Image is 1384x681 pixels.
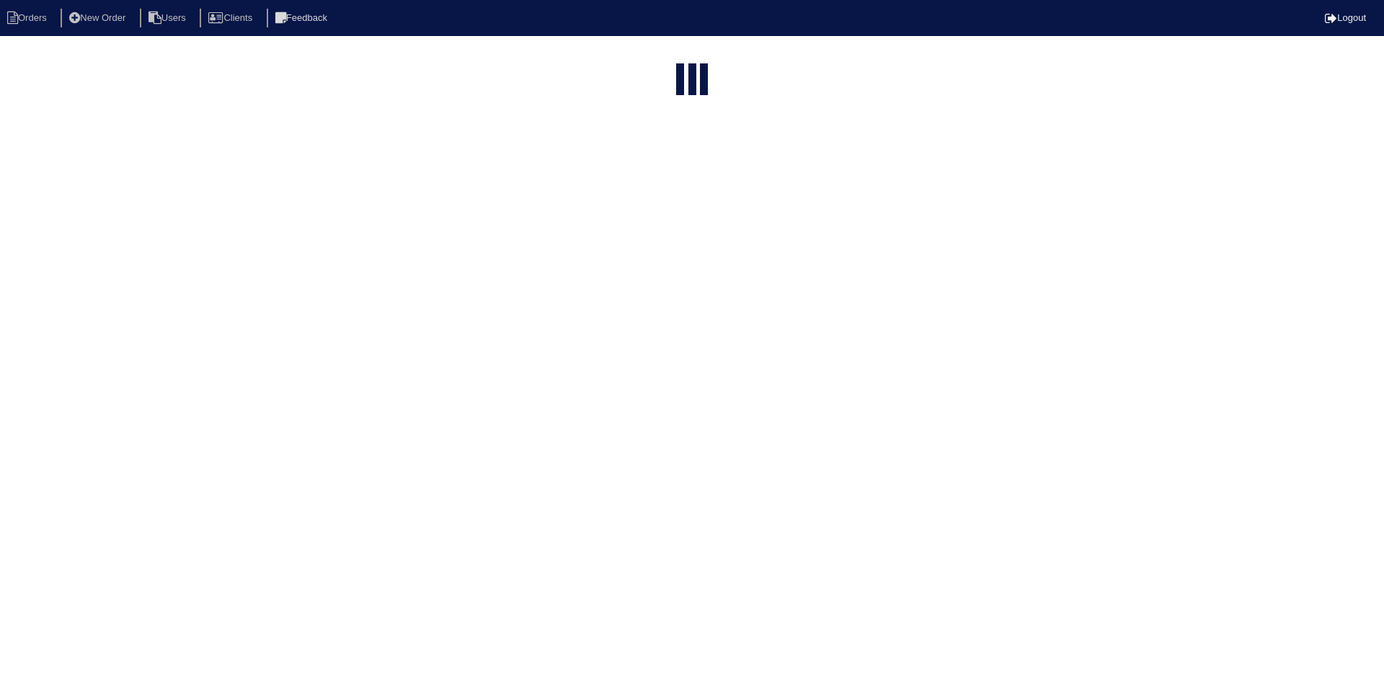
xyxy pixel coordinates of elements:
div: loading... [688,63,696,98]
li: New Order [61,9,137,28]
li: Users [140,9,198,28]
a: Users [140,12,198,23]
a: New Order [61,12,137,23]
li: Feedback [267,9,339,28]
a: Logout [1325,12,1366,23]
li: Clients [200,9,264,28]
a: Clients [200,12,264,23]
